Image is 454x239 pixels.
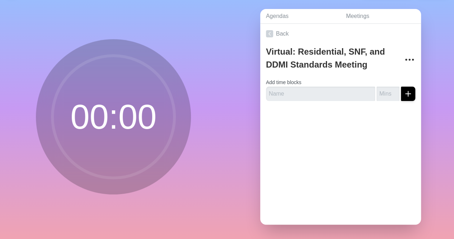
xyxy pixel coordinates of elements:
a: Back [260,24,421,44]
label: Add time blocks [266,79,301,85]
input: Name [266,87,375,101]
a: Agendas [260,9,340,24]
input: Mins [376,87,399,101]
a: Meetings [340,9,421,24]
button: More [402,52,417,67]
